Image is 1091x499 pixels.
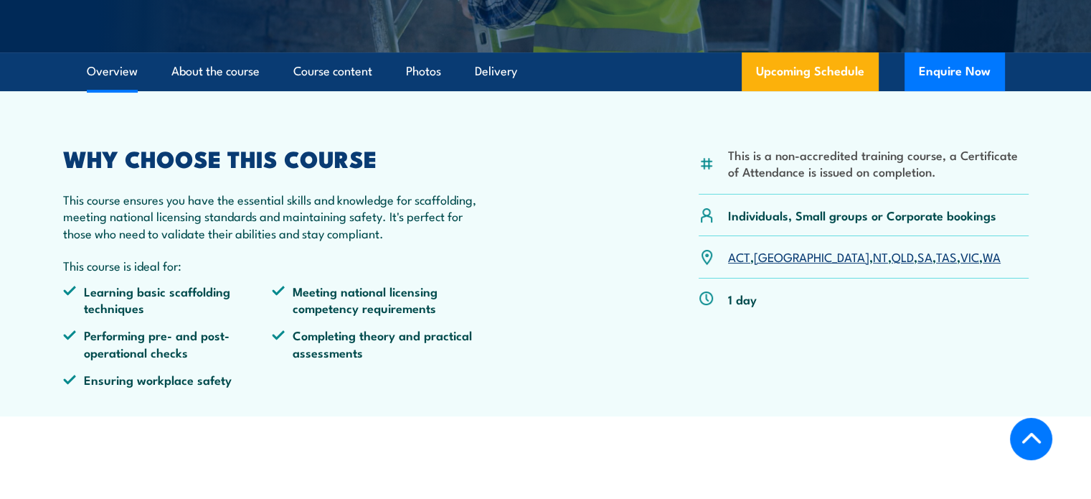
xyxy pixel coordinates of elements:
p: This course is ideal for: [63,257,482,274]
p: This course ensures you have the essential skills and knowledge for scaffolding, meeting national... [63,191,482,241]
li: Meeting national licensing competency requirements [272,283,481,317]
button: Enquire Now [905,52,1005,91]
li: Completing theory and practical assessments [272,327,481,360]
h2: WHY CHOOSE THIS COURSE [63,148,482,168]
p: 1 day [728,291,757,307]
p: Individuals, Small groups or Corporate bookings [728,207,996,223]
a: Upcoming Schedule [742,52,879,91]
li: This is a non-accredited training course, a Certificate of Attendance is issued on completion. [728,146,1029,180]
a: VIC [960,248,979,265]
a: NT [873,248,888,265]
a: Course content [293,52,372,90]
p: , , , , , , , [728,248,1001,265]
a: About the course [171,52,260,90]
a: WA [983,248,1001,265]
a: [GEOGRAPHIC_DATA] [754,248,869,265]
li: Ensuring workplace safety [63,371,273,388]
a: Delivery [475,52,517,90]
a: ACT [728,248,750,265]
li: Performing pre- and post-operational checks [63,327,273,360]
a: Overview [87,52,138,90]
a: TAS [936,248,957,265]
a: Photos [406,52,441,90]
a: SA [917,248,932,265]
a: QLD [892,248,914,265]
li: Learning basic scaffolding techniques [63,283,273,317]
